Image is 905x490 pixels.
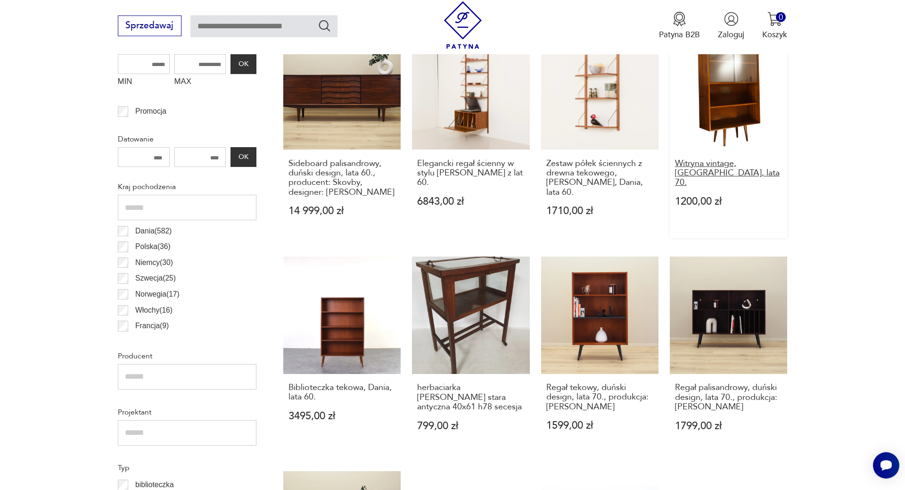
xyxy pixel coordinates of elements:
p: 1200,00 zł [675,197,782,207]
a: Regał palisandrowy, duński design, lata 70., produkcja: DaniaRegał palisandrowy, duński design, l... [670,257,787,453]
p: Polska ( 36 ) [135,241,171,253]
p: Niemcy ( 30 ) [135,257,173,269]
h3: Sideboard palisandrowy, duński design, lata 60., producent: Skovby, designer: [PERSON_NAME] [288,159,396,198]
p: Promocja [135,105,166,117]
a: Ikona medaluPatyna B2B [659,12,700,40]
img: Ikonka użytkownika [724,12,739,26]
a: Witryna vintage, Polska, lata 70.Witryna vintage, [GEOGRAPHIC_DATA], lata 70.1200,00 zł [670,32,787,238]
h3: Regał palisandrowy, duński design, lata 70., produkcja: [PERSON_NAME] [675,383,782,412]
p: 6843,00 zł [417,197,525,207]
p: 1710,00 zł [546,206,654,216]
p: Patyna B2B [659,29,700,40]
a: Sprzedawaj [118,23,181,30]
button: Sprzedawaj [118,16,181,36]
h3: Biblioteczka tekowa, Dania, lata 60. [288,383,396,402]
a: Elegancki regał ścienny w stylu Poula Cadoviusa z lat 60.Elegancki regał ścienny w stylu [PERSON_... [412,32,529,238]
p: 1799,00 zł [675,421,782,431]
p: Koszyk [762,29,787,40]
p: 799,00 zł [417,421,525,431]
a: herbaciarka witryna komoda stara antyczna 40x61 h78 secesjaherbaciarka [PERSON_NAME] stara antycz... [412,257,529,453]
p: Kraj pochodzenia [118,181,256,193]
a: Biblioteczka tekowa, Dania, lata 60.Biblioteczka tekowa, Dania, lata 60.3495,00 zł [283,257,401,453]
button: Szukaj [318,19,331,33]
iframe: Smartsupp widget button [873,452,899,479]
p: Szwecja ( 25 ) [135,272,176,284]
h3: Regał tekowy, duński design, lata 70., produkcja: [PERSON_NAME] [546,383,654,412]
p: Datowanie [118,133,256,145]
p: Dania ( 582 ) [135,225,172,237]
p: Czechosłowacja ( 6 ) [135,336,197,348]
p: Zaloguj [718,29,744,40]
img: Patyna - sklep z meblami i dekoracjami vintage [439,1,487,49]
h3: Witryna vintage, [GEOGRAPHIC_DATA], lata 70. [675,159,782,188]
img: Ikona koszyka [767,12,782,26]
p: 1599,00 zł [546,421,654,431]
h3: Zestaw półek ściennych z drewna tekowego, [PERSON_NAME], Dania, lata 60. [546,159,654,198]
button: Patyna B2B [659,12,700,40]
p: 3495,00 zł [288,411,396,421]
h3: herbaciarka [PERSON_NAME] stara antyczna 40x61 h78 secesja [417,383,525,412]
p: Typ [118,462,256,474]
label: MAX [174,74,226,92]
div: 0 [776,12,786,22]
a: Sideboard palisandrowy, duński design, lata 60., producent: Skovby, designer: Henry Rosengren Han... [283,32,401,238]
button: Zaloguj [718,12,744,40]
a: Regał tekowy, duński design, lata 70., produkcja: DaniaRegał tekowy, duński design, lata 70., pro... [541,257,658,453]
h3: Elegancki regał ścienny w stylu [PERSON_NAME] z lat 60. [417,159,525,188]
p: Włochy ( 16 ) [135,304,173,316]
p: Projektant [118,406,256,418]
p: Norwegia ( 17 ) [135,288,180,300]
p: Francja ( 9 ) [135,320,169,332]
button: OK [230,54,256,74]
button: 0Koszyk [762,12,787,40]
p: Producent [118,350,256,362]
button: OK [230,147,256,167]
p: 14 999,00 zł [288,206,396,216]
label: MIN [118,74,170,92]
img: Ikona medalu [672,12,687,26]
a: KlasykZestaw półek ściennych z drewna tekowego, Poul Cadovius, Dania, lata 60.Zestaw półek ścienn... [541,32,658,238]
